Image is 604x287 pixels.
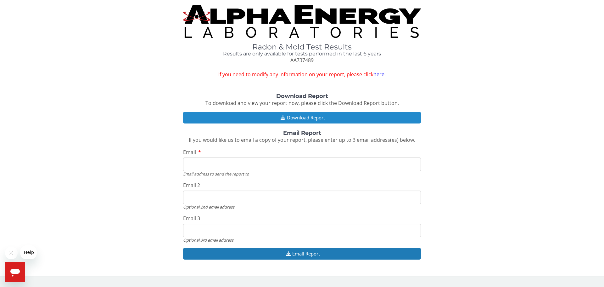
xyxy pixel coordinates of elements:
h1: Radon & Mold Test Results [183,43,421,51]
iframe: Button to launch messaging window [5,262,25,282]
strong: Email Report [283,129,321,136]
div: Optional 2nd email address [183,204,421,210]
span: If you need to modify any information on your report, please click [183,71,421,78]
a: here. [373,71,386,78]
span: Email 3 [183,215,200,222]
span: If you would like us to email a copy of your report, please enter up to 3 email address(es) below. [189,136,415,143]
iframe: Close message [5,247,18,259]
img: TightCrop.jpg [183,5,421,38]
div: Optional 3rd email address [183,237,421,243]
h4: Results are only available for tests performed in the last 6 years [183,51,421,57]
div: Email address to send the report to [183,171,421,177]
span: Email 2 [183,182,200,189]
span: AA737489 [290,57,314,64]
span: To download and view your report now, please click the Download Report button. [205,100,399,106]
iframe: Message from company [20,245,37,259]
button: Download Report [183,112,421,123]
button: Email Report [183,248,421,260]
span: Email [183,149,196,156]
strong: Download Report [276,93,328,100]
